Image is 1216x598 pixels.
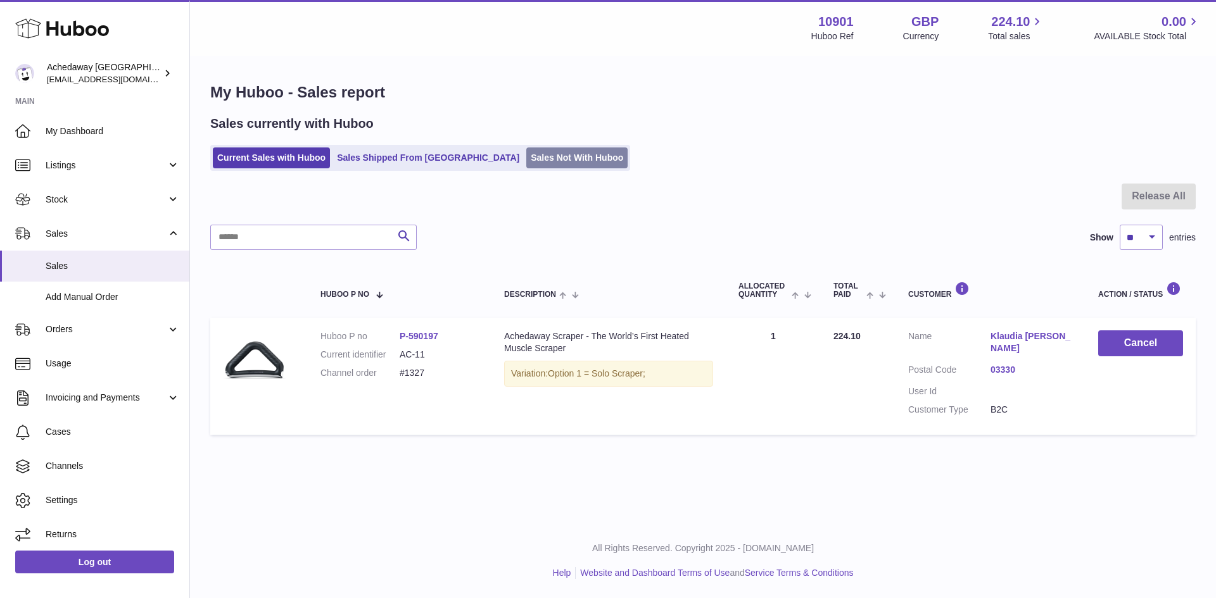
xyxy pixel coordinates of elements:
span: Total paid [833,282,863,299]
img: admin@newpb.co.uk [15,64,34,83]
span: Huboo P no [320,290,369,299]
a: Sales Shipped From [GEOGRAPHIC_DATA] [332,147,524,168]
span: Orders [46,323,167,335]
span: Settings [46,494,180,506]
span: Option 1 = Solo Scraper; [548,368,645,378]
span: 0.00 [1162,13,1186,30]
dt: Huboo P no [320,330,400,342]
span: Returns [46,528,180,540]
span: 224.10 [833,331,861,341]
span: Sales [46,228,167,240]
dt: Name [908,330,991,358]
span: entries [1169,232,1196,244]
div: Action / Status [1098,282,1183,299]
h2: Sales currently with Huboo [210,115,374,132]
img: Achedaway-Muscle-Scraper.png [223,330,286,394]
a: Help [553,568,571,578]
span: My Dashboard [46,125,180,137]
li: and [576,567,853,579]
h1: My Huboo - Sales report [210,82,1196,103]
span: ALLOCATED Quantity [738,282,788,299]
p: All Rights Reserved. Copyright 2025 - [DOMAIN_NAME] [200,542,1206,554]
strong: GBP [911,13,939,30]
strong: 10901 [818,13,854,30]
div: Achedaway [GEOGRAPHIC_DATA] [47,61,161,85]
span: Description [504,290,556,299]
span: Sales [46,260,180,272]
a: Klaudia [PERSON_NAME] [991,330,1073,354]
dt: Channel order [320,367,400,379]
dd: #1327 [400,367,479,379]
div: Achedaway Scraper - The World’s First Heated Muscle Scraper [504,330,713,354]
div: Variation: [504,361,713,387]
span: Channels [46,460,180,472]
a: Log out [15,551,174,573]
dd: AC-11 [400,349,479,361]
dt: Current identifier [320,349,400,361]
button: Cancel [1098,330,1183,356]
label: Show [1090,232,1113,244]
span: Add Manual Order [46,291,180,303]
span: Usage [46,358,180,370]
span: Total sales [988,30,1044,42]
dd: B2C [991,404,1073,416]
a: 0.00 AVAILABLE Stock Total [1094,13,1201,42]
span: Listings [46,159,167,171]
span: Stock [46,194,167,206]
div: Customer [908,282,1073,299]
a: 224.10 Total sales [988,13,1044,42]
dt: User Id [908,385,991,397]
span: Invoicing and Payments [46,392,167,404]
td: 1 [726,318,821,434]
span: Cases [46,426,180,438]
a: P-590197 [400,331,438,341]
a: Current Sales with Huboo [213,147,330,168]
dt: Postal Code [908,364,991,379]
div: Currency [903,30,939,42]
span: AVAILABLE Stock Total [1094,30,1201,42]
a: Service Terms & Conditions [745,568,854,578]
a: Website and Dashboard Terms of Use [580,568,730,578]
a: 03330 [991,364,1073,376]
span: 224.10 [991,13,1030,30]
a: Sales Not With Huboo [526,147,628,168]
span: [EMAIL_ADDRESS][DOMAIN_NAME] [47,74,186,84]
div: Huboo Ref [811,30,854,42]
dt: Customer Type [908,404,991,416]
